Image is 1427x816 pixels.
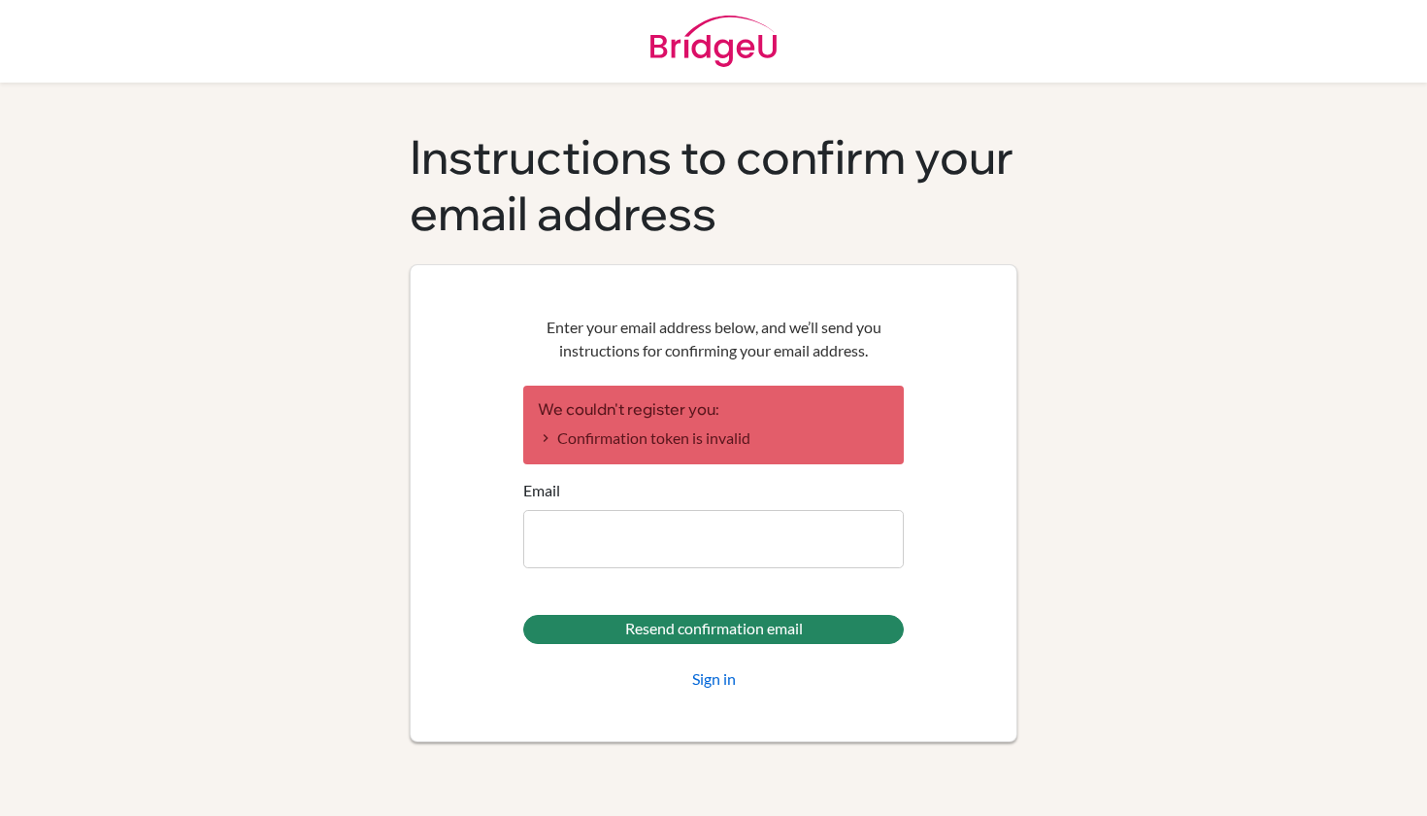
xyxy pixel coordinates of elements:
[538,400,889,419] h2: We couldn't register you:
[523,479,560,502] label: Email
[523,615,904,644] input: Resend confirmation email
[538,426,889,450] li: Confirmation token is invalid
[523,316,904,362] p: Enter your email address below, and we’ll send you instructions for confirming your email address.
[410,129,1017,241] h1: Instructions to confirm your email address
[692,667,736,691] a: Sign in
